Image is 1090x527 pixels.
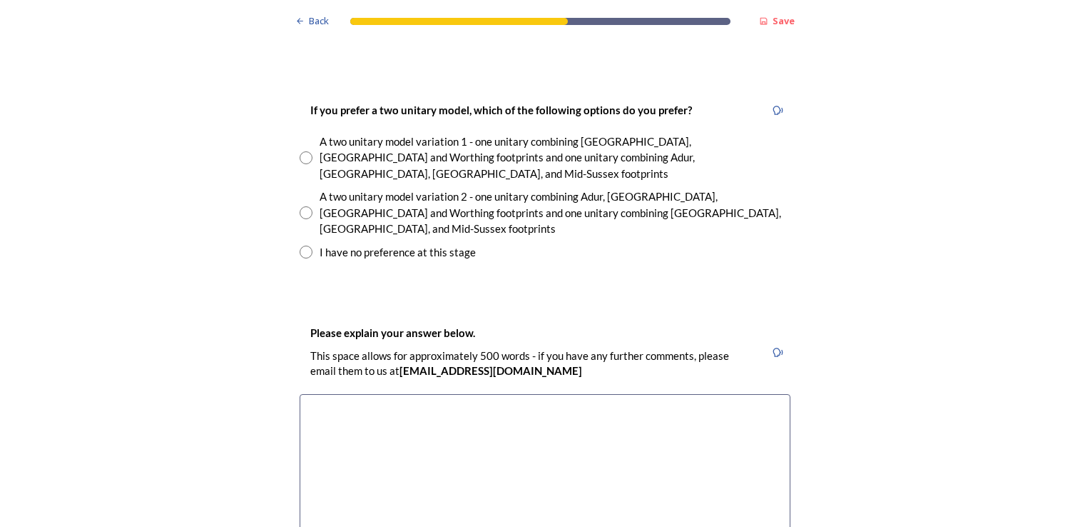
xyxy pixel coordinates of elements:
div: A two unitary model variation 2 - one unitary combining Adur, [GEOGRAPHIC_DATA], [GEOGRAPHIC_DATA... [320,189,790,237]
strong: If you prefer a two unitary model, which of the following options do you prefer? [310,104,692,116]
strong: Please explain your answer below. [310,326,475,339]
div: I have no preference at this stage [320,244,476,261]
p: This space allows for approximately 500 words - if you have any further comments, please email th... [310,348,754,379]
strong: Save [773,14,795,27]
strong: [EMAIL_ADDRESS][DOMAIN_NAME] [399,364,582,377]
span: Back [309,14,329,28]
div: A two unitary model variation 1 - one unitary combining [GEOGRAPHIC_DATA], [GEOGRAPHIC_DATA] and ... [320,134,790,182]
